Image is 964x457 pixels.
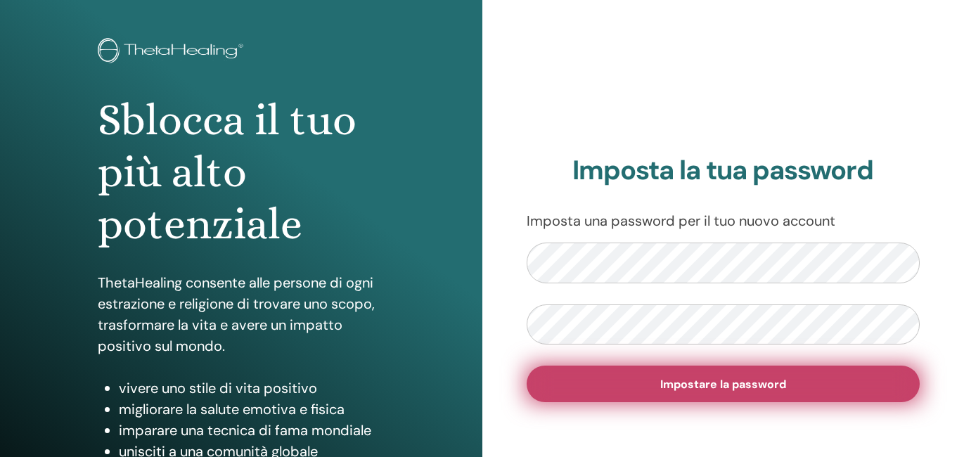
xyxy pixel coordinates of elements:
[660,377,786,392] span: Impostare la password
[119,420,384,441] li: imparare una tecnica di fama mondiale
[98,272,384,356] p: ThetaHealing consente alle persone di ogni estrazione e religione di trovare uno scopo, trasforma...
[119,399,384,420] li: migliorare la salute emotiva e fisica
[527,366,920,402] button: Impostare la password
[119,378,384,399] li: vivere uno stile di vita positivo
[98,94,384,251] h1: Sblocca il tuo più alto potenziale
[527,155,920,187] h2: Imposta la tua password
[527,210,920,231] p: Imposta una password per il tuo nuovo account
